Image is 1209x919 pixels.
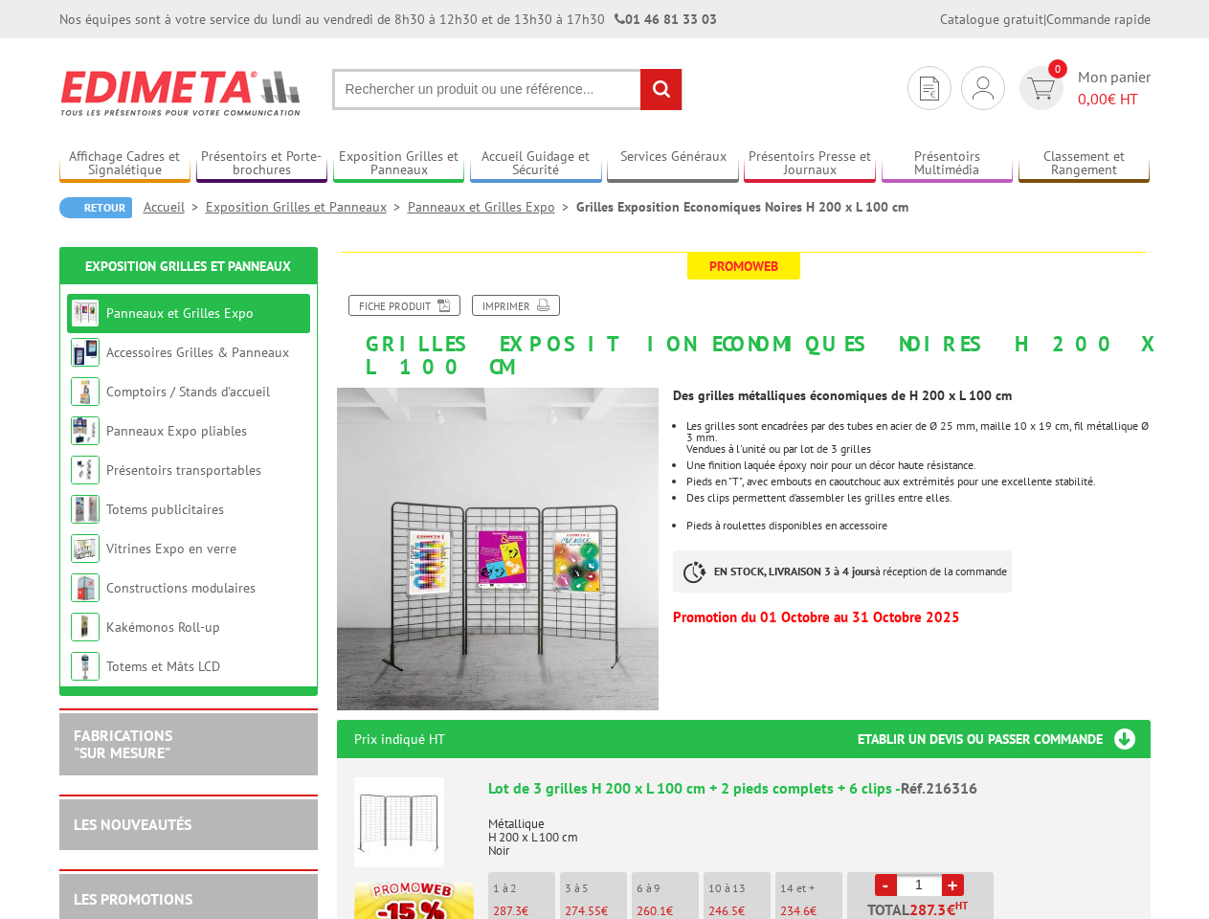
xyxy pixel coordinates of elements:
p: Promotion du 01 Octobre au 31 Octobre 2025 [673,612,1150,623]
a: Catalogue gratuit [940,11,1043,28]
a: Services Généraux [607,148,739,180]
a: Accessoires Grilles & Panneaux [106,344,289,361]
img: Totems publicitaires [71,495,100,524]
a: FABRICATIONS"Sur Mesure" [74,726,172,762]
img: Kakémonos Roll-up [71,613,100,641]
a: Exposition Grilles et Panneaux [85,258,291,275]
img: Constructions modulaires [71,573,100,602]
img: devis rapide [1027,78,1055,100]
p: Prix indiqué HT [354,720,445,758]
p: 14 et + [780,882,842,895]
p: Métallique H 200 x L 100 cm Noir [488,804,1133,858]
span: € HT [1078,88,1151,110]
input: Rechercher un produit ou une référence... [332,69,683,110]
a: Panneaux et Grilles Expo [106,304,254,322]
span: 246.5 [708,903,738,919]
a: Constructions modulaires [106,579,256,596]
img: Comptoirs / Stands d'accueil [71,377,100,406]
a: Présentoirs Multimédia [882,148,1014,180]
a: Accueil Guidage et Sécurité [470,148,602,180]
img: Vitrines Expo en verre [71,534,100,563]
a: Présentoirs Presse et Journaux [744,148,876,180]
a: Affichage Cadres et Signalétique [59,148,191,180]
h3: Etablir un devis ou passer commande [858,720,1151,758]
p: à réception de la commande [673,550,1012,593]
a: Exposition Grilles et Panneaux [333,148,465,180]
a: devis rapide 0 Mon panier 0,00€ HT [1015,66,1151,110]
div: Nos équipes sont à votre service du lundi au vendredi de 8h30 à 12h30 et de 13h30 à 17h30 [59,10,717,29]
a: LES PROMOTIONS [74,889,192,908]
strong: 01 46 81 33 03 [615,11,717,28]
p: € [780,905,842,918]
a: Accueil [144,198,206,215]
span: 287.3 [493,903,522,919]
p: 1 à 2 [493,882,555,895]
li: Pieds à roulettes disponibles en accessoire [686,520,1150,531]
p: 6 à 9 [637,882,699,895]
a: + [942,874,964,896]
img: Accessoires Grilles & Panneaux [71,338,100,367]
li: Pieds en "T", avec embouts en caoutchouc aux extrémités pour une excellente stabilité. [686,476,1150,487]
p: € [637,905,699,918]
strong: EN STOCK, LIVRAISON 3 à 4 jours [714,564,875,578]
p: € [565,905,627,918]
a: Totems publicitaires [106,501,224,518]
a: Panneaux Expo pliables [106,422,247,439]
a: Exposition Grilles et Panneaux [206,198,408,215]
a: Kakémonos Roll-up [106,618,220,636]
img: Lot de 3 grilles H 200 x L 100 cm + 2 pieds complets + 6 clips [354,777,444,867]
span: Promoweb [687,253,800,280]
a: Panneaux et Grilles Expo [408,198,576,215]
a: Totems et Mâts LCD [106,658,220,675]
span: 0,00 [1078,89,1108,108]
img: Présentoirs transportables [71,456,100,484]
span: Réf.216316 [901,778,977,797]
span: Mon panier [1078,66,1151,110]
a: Vitrines Expo en verre [106,540,236,557]
span: 287.3 [909,902,947,917]
p: 10 à 13 [708,882,771,895]
img: Panneaux Expo pliables [71,416,100,445]
img: Panneaux et Grilles Expo [71,299,100,327]
a: Présentoirs transportables [106,461,261,479]
li: Une finition laquée époxy noir pour un décor haute résistance. [686,459,1150,471]
a: LES NOUVEAUTÉS [74,815,191,834]
strong: Des grilles métalliques économiques de H 200 x L 100 cm [673,387,1012,404]
img: devis rapide [973,77,994,100]
a: Classement et Rangement [1019,148,1151,180]
p: 3 à 5 [565,882,627,895]
li: Grilles Exposition Economiques Noires H 200 x L 100 cm [576,197,908,216]
span: 274.55 [565,903,601,919]
a: Imprimer [472,295,560,316]
p: Vendues à l'unité ou par lot de 3 grilles [686,443,1150,455]
sup: HT [955,899,968,912]
p: € [493,905,555,918]
img: Totems et Mâts LCD [71,652,100,681]
span: 234.6 [780,903,810,919]
p: € [708,905,771,918]
img: devis rapide [920,77,939,101]
div: Lot de 3 grilles H 200 x L 100 cm + 2 pieds complets + 6 clips - [488,777,1133,799]
span: € [947,902,955,917]
a: Présentoirs et Porte-brochures [196,148,328,180]
a: Retour [59,197,132,218]
img: grilles_exposition_economiques_216316_216306_216016_216116.jpg [337,388,660,710]
a: Fiche produit [348,295,460,316]
p: Les grilles sont encadrées par des tubes en acier de Ø 25 mm, maille 10 x 19 cm, fil métallique Ø... [686,420,1150,443]
span: 260.1 [637,903,666,919]
img: Edimeta [59,57,303,128]
input: rechercher [640,69,682,110]
a: Commande rapide [1046,11,1151,28]
a: - [875,874,897,896]
span: 0 [1048,59,1067,78]
div: | [940,10,1151,29]
a: Comptoirs / Stands d'accueil [106,383,270,400]
p: Des clips permettent d’assembler les grilles entre elles. [686,492,1150,504]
